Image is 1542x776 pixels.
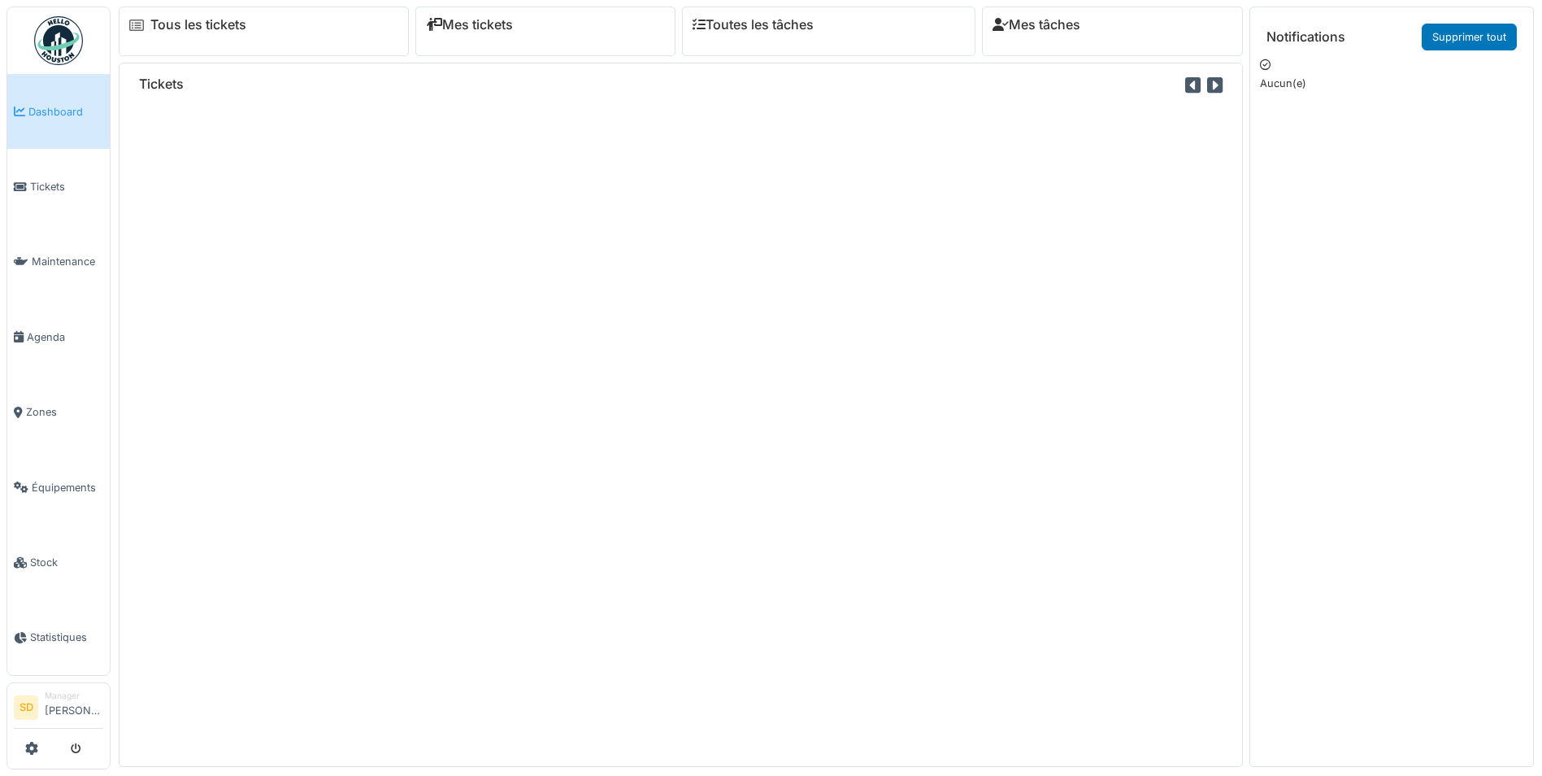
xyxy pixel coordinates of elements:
[30,555,103,570] span: Stock
[27,329,103,345] span: Agenda
[150,17,246,33] a: Tous les tickets
[7,225,110,299] a: Maintenance
[426,17,513,33] a: Mes tickets
[26,404,103,420] span: Zones
[45,690,103,702] div: Manager
[14,695,38,720] li: SD
[7,74,110,149] a: Dashboard
[7,375,110,450] a: Zones
[34,16,83,65] img: Badge_color-CXgf-gQk.svg
[1266,29,1345,45] h6: Notifications
[1260,76,1523,91] p: Aucun(e)
[14,690,103,729] a: SD Manager[PERSON_NAME]
[32,480,103,495] span: Équipements
[30,179,103,194] span: Tickets
[30,630,103,645] span: Statistiques
[693,17,814,33] a: Toutes les tâches
[139,76,184,92] h6: Tickets
[7,149,110,224] a: Tickets
[7,525,110,599] a: Stock
[7,450,110,525] a: Équipements
[7,299,110,374] a: Agenda
[1422,24,1517,50] a: Supprimer tout
[32,254,103,269] span: Maintenance
[28,104,103,120] span: Dashboard
[7,600,110,675] a: Statistiques
[45,690,103,725] li: [PERSON_NAME]
[993,17,1080,33] a: Mes tâches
